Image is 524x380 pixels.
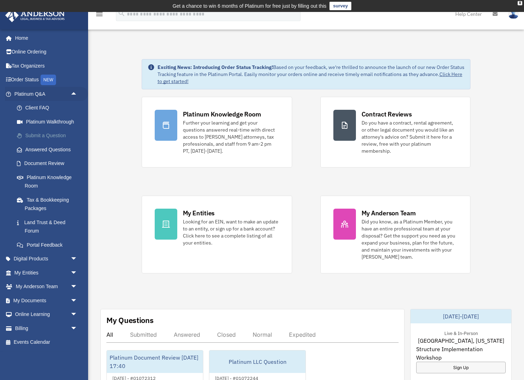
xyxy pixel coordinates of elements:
a: Answered Questions [10,142,88,157]
a: My Anderson Team Did you know, as a Platinum Member, you have an entire professional team at your... [320,196,471,273]
div: Live & In-Person [439,329,483,336]
strong: Exciting News: Introducing Order Status Tracking! [158,64,273,70]
div: Further your learning and get your questions answered real-time with direct access to [PERSON_NAM... [183,119,279,154]
a: Land Trust & Deed Forum [10,215,88,238]
img: Anderson Advisors Platinum Portal [3,8,67,22]
a: Contract Reviews Do you have a contract, rental agreement, or other legal document you would like... [320,97,471,167]
a: Click Here to get started! [158,71,462,84]
a: Document Review [10,157,88,171]
a: Online Ordering [5,45,88,59]
div: Do you have a contract, rental agreement, or other legal document you would like an attorney's ad... [362,119,458,154]
span: arrow_drop_down [70,252,85,266]
div: Answered [174,331,200,338]
img: User Pic [508,9,519,19]
div: Platinum Knowledge Room [183,110,261,119]
a: Digital Productsarrow_drop_down [5,252,88,266]
a: Order StatusNEW [5,73,88,87]
div: Platinum LLC Question [209,350,306,373]
span: [GEOGRAPHIC_DATA], [US_STATE] [418,336,504,345]
div: My Questions [106,315,154,325]
a: Client FAQ [10,101,88,115]
div: Platinum Document Review [DATE] 17:40 [107,350,203,373]
div: Normal [253,331,272,338]
a: Platinum Knowledge Room [10,170,88,193]
div: Did you know, as a Platinum Member, you have an entire professional team at your disposal? Get th... [362,218,458,260]
a: Portal Feedback [10,238,88,252]
a: My Entitiesarrow_drop_down [5,266,88,280]
div: All [106,331,113,338]
div: Expedited [289,331,316,338]
div: Closed [217,331,236,338]
div: Contract Reviews [362,110,412,119]
div: My Entities [183,209,215,217]
a: survey [329,2,351,10]
span: arrow_drop_down [70,321,85,336]
a: Platinum Walkthrough [10,115,88,129]
a: My Anderson Teamarrow_drop_down [5,280,88,294]
div: Submitted [130,331,157,338]
span: arrow_drop_down [70,280,85,294]
a: Events Calendar [5,335,88,349]
a: My Entities Looking for an EIN, want to make an update to an entity, or sign up for a bank accoun... [142,196,292,273]
a: Tax & Bookkeeping Packages [10,193,88,215]
a: Tax Organizers [5,59,88,73]
a: Home [5,31,85,45]
a: Platinum Q&Aarrow_drop_up [5,87,88,101]
a: menu [95,12,104,18]
a: My Documentsarrow_drop_down [5,293,88,308]
span: Structure Implementation Workshop [416,345,506,362]
a: Billingarrow_drop_down [5,321,88,335]
i: menu [95,10,104,18]
span: arrow_drop_up [70,87,85,101]
div: Get a chance to win 6 months of Platinum for free just by filling out this [173,2,327,10]
div: Looking for an EIN, want to make an update to an entity, or sign up for a bank account? Click her... [183,218,279,246]
div: Based on your feedback, we're thrilled to announce the launch of our new Order Status Tracking fe... [158,64,465,85]
a: Submit a Question [10,129,88,143]
div: close [518,1,522,5]
a: Sign Up [416,362,506,373]
span: arrow_drop_down [70,293,85,308]
span: arrow_drop_down [70,266,85,280]
a: Platinum Knowledge Room Further your learning and get your questions answered real-time with dire... [142,97,292,167]
div: My Anderson Team [362,209,416,217]
span: arrow_drop_down [70,308,85,322]
a: Online Learningarrow_drop_down [5,308,88,322]
i: search [118,9,125,17]
div: [DATE]-[DATE] [411,309,511,323]
div: NEW [41,75,56,85]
